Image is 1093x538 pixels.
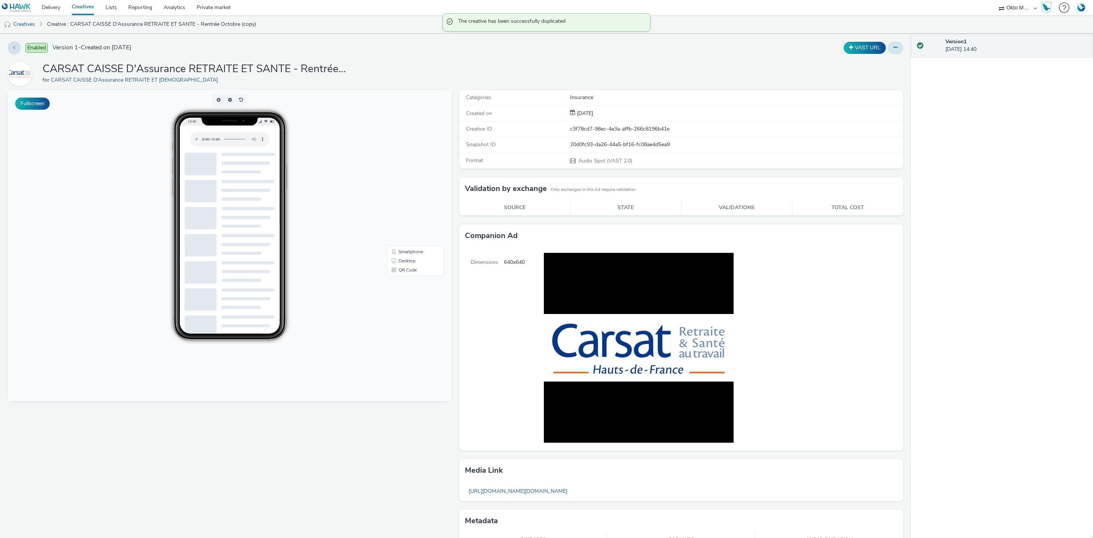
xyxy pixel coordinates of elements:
[551,187,635,193] small: Only exchanges in this list require validation
[525,247,739,448] img: Companion Ad
[466,157,483,164] span: Format
[43,76,51,84] span: for
[465,515,498,527] h3: Metadata
[844,42,886,54] button: VAST URL
[15,98,50,110] button: Fullscreen
[1076,2,1087,13] img: Account FR
[43,15,260,33] a: Creative : CARSAT CAISSE D'Assurance RETRAITE ET SANTE - Rentrée Octobre (copy)
[466,110,492,117] span: Created on
[2,3,31,13] img: undefined Logo
[391,178,409,182] span: QR Code
[459,247,504,451] span: Dimensions
[570,200,682,216] th: State
[466,94,491,101] span: Categories
[466,125,492,133] span: Creative ID
[681,200,792,216] th: Validations
[570,141,902,148] div: 20d0fc93-da26-44a5-bf16-fc08ae4d5ea9
[575,110,593,117] div: Creation 29 September 2025, 14:40
[466,141,496,148] span: Snapshot ID
[465,230,518,241] h3: Companion Ad
[570,94,902,101] div: Insurance
[570,125,902,133] div: c3f78cd7-98ec-4e3a-affb-266c8196b41e
[9,63,31,85] img: CARSAT CAISSE D'Assurance RETRAITE ET SANTE
[575,110,593,117] span: [DATE]
[8,70,35,77] a: CARSAT CAISSE D'Assurance RETRAITE ET SANTE
[458,17,643,27] span: The creative has been successfully duplicated
[180,29,189,33] span: 14:40
[1041,2,1052,14] img: Hawk Academy
[465,183,547,194] h3: Validation by exchange
[465,465,503,476] h3: Media link
[578,157,632,164] span: Audio Spot (VAST 2.0)
[391,159,416,164] span: Smartphone
[52,43,131,52] span: Version 1 - Created on [DATE]
[51,76,221,84] a: CARSAT CAISSE D'Assurance RETRAITE ET [DEMOGRAPHIC_DATA]
[842,42,888,54] div: Duplicate the creative as a VAST URL
[504,247,525,451] span: 640x640
[381,175,435,185] li: QR Code
[391,169,408,173] span: Desktop
[381,157,435,166] li: Smartphone
[4,21,11,28] img: audio
[945,38,967,45] strong: Version 1
[792,200,904,216] th: Total cost
[459,200,570,216] th: Source
[1041,2,1055,14] a: Hawk Academy
[43,62,346,76] h1: CARSAT CAISSE D'Assurance RETRAITE ET SANTE - Rentrée Octobre (copy)
[25,43,48,53] span: Enabled
[381,166,435,175] li: Desktop
[465,484,571,499] a: [URL][DOMAIN_NAME][DOMAIN_NAME]
[945,38,1087,54] div: [DATE] 14:40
